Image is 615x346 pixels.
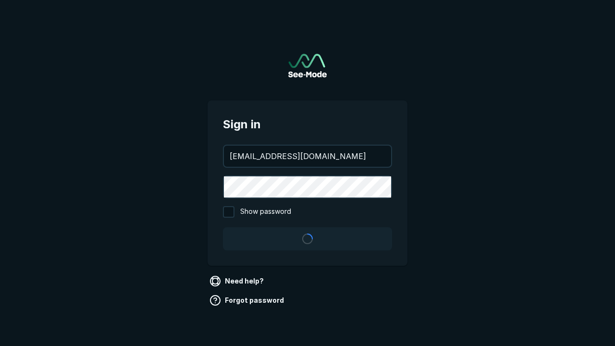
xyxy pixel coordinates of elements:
span: Sign in [223,116,392,133]
input: your@email.com [224,146,391,167]
span: Show password [240,206,291,218]
a: Go to sign in [288,54,327,77]
a: Need help? [208,273,268,289]
a: Forgot password [208,293,288,308]
img: See-Mode Logo [288,54,327,77]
